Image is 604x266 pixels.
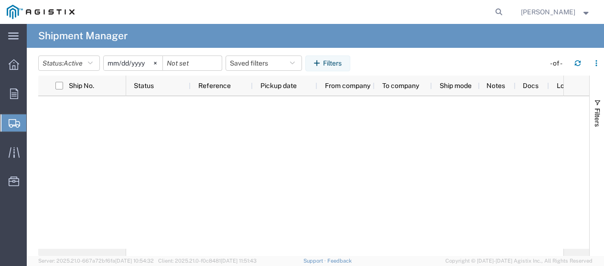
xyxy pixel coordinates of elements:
span: Client: 2025.21.0-f0c8481 [158,258,257,264]
span: From company [325,82,370,89]
span: Active [64,59,83,67]
input: Not set [163,56,222,70]
span: Status [134,82,154,89]
button: Filters [305,55,350,71]
input: Not set [104,56,162,70]
span: Notes [486,82,505,89]
button: Saved filters [226,55,302,71]
span: Ship No. [69,82,94,89]
span: Server: 2025.21.0-667a72bf6fa [38,258,154,264]
img: logo [7,5,75,19]
a: Support [303,258,327,264]
span: Pickup date [260,82,297,89]
span: [DATE] 11:51:43 [221,258,257,264]
button: Status:Active [38,55,100,71]
span: Filters [593,108,601,127]
button: [PERSON_NAME] [520,6,591,18]
span: Reference [198,82,231,89]
span: To company [382,82,419,89]
span: [DATE] 10:54:32 [115,258,154,264]
span: Marianne Joan Budin [521,7,575,17]
span: Docs [523,82,539,89]
h4: Shipment Manager [38,24,128,48]
span: Location [557,82,583,89]
span: Copyright © [DATE]-[DATE] Agistix Inc., All Rights Reserved [445,257,593,265]
span: Ship mode [440,82,472,89]
div: - of - [550,58,567,68]
a: Feedback [327,258,352,264]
